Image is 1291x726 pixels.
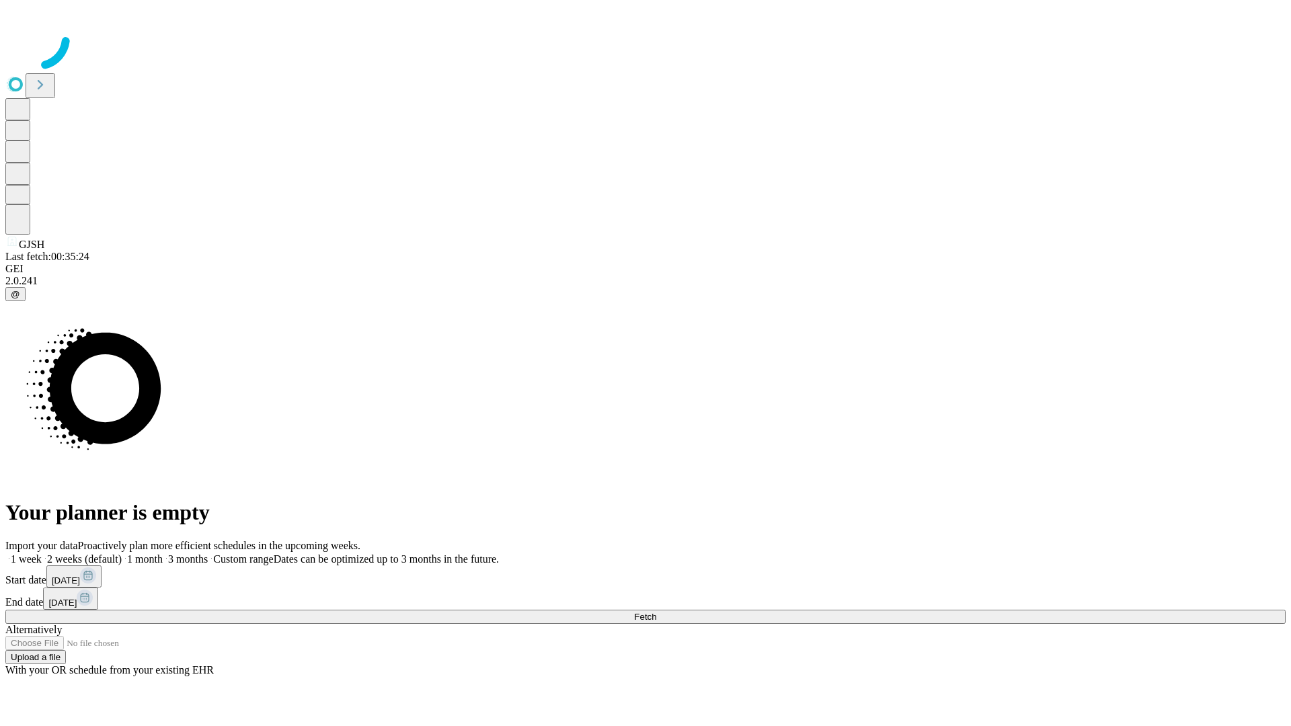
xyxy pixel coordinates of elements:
[634,612,656,622] span: Fetch
[5,588,1286,610] div: End date
[5,263,1286,275] div: GEI
[5,610,1286,624] button: Fetch
[5,540,78,551] span: Import your data
[5,565,1286,588] div: Start date
[5,500,1286,525] h1: Your planner is empty
[46,565,102,588] button: [DATE]
[5,275,1286,287] div: 2.0.241
[274,553,499,565] span: Dates can be optimized up to 3 months in the future.
[213,553,273,565] span: Custom range
[48,598,77,608] span: [DATE]
[19,239,44,250] span: GJSH
[78,540,360,551] span: Proactively plan more efficient schedules in the upcoming weeks.
[127,553,163,565] span: 1 month
[43,588,98,610] button: [DATE]
[11,553,42,565] span: 1 week
[5,664,214,676] span: With your OR schedule from your existing EHR
[168,553,208,565] span: 3 months
[5,287,26,301] button: @
[5,624,62,635] span: Alternatively
[47,553,122,565] span: 2 weeks (default)
[52,575,80,586] span: [DATE]
[11,289,20,299] span: @
[5,251,89,262] span: Last fetch: 00:35:24
[5,650,66,664] button: Upload a file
